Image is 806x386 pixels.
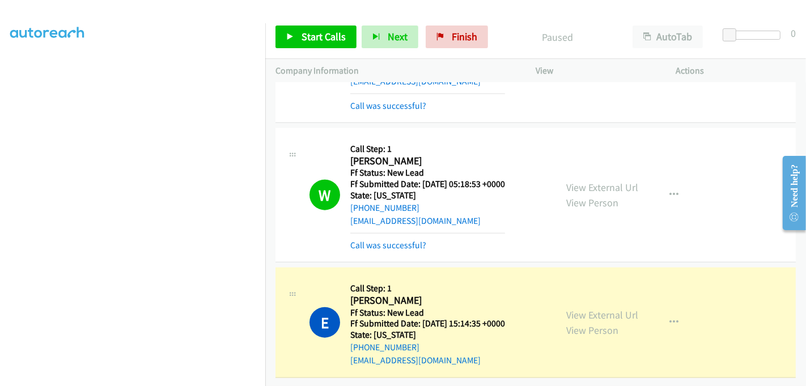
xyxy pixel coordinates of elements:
[350,283,505,294] h5: Call Step: 1
[503,29,612,45] p: Paused
[350,202,419,213] a: [PHONE_NUMBER]
[350,215,481,226] a: [EMAIL_ADDRESS][DOMAIN_NAME]
[350,240,426,251] a: Call was successful?
[350,294,505,307] h2: [PERSON_NAME]
[566,196,618,209] a: View Person
[728,31,780,40] div: Delay between calls (in seconds)
[566,181,638,194] a: View External Url
[350,179,505,190] h5: Ff Submitted Date: [DATE] 05:18:53 +0000
[566,324,618,337] a: View Person
[350,342,419,353] a: [PHONE_NUMBER]
[275,64,515,78] p: Company Information
[275,26,357,48] a: Start Calls
[350,307,505,319] h5: Ff Status: New Lead
[350,143,505,155] h5: Call Step: 1
[350,190,505,201] h5: State: [US_STATE]
[426,26,488,48] a: Finish
[350,167,505,179] h5: Ff Status: New Lead
[566,308,638,321] a: View External Url
[309,180,340,210] h1: W
[362,26,418,48] button: Next
[388,30,408,43] span: Next
[350,329,505,341] h5: State: [US_STATE]
[536,64,656,78] p: View
[302,30,346,43] span: Start Calls
[774,148,806,238] iframe: Resource Center
[350,100,426,111] a: Call was successful?
[350,318,505,329] h5: Ff Submitted Date: [DATE] 15:14:35 +0000
[676,64,796,78] p: Actions
[452,30,477,43] span: Finish
[633,26,703,48] button: AutoTab
[309,307,340,338] h1: E
[350,355,481,366] a: [EMAIL_ADDRESS][DOMAIN_NAME]
[791,26,796,41] div: 0
[350,155,505,168] h2: [PERSON_NAME]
